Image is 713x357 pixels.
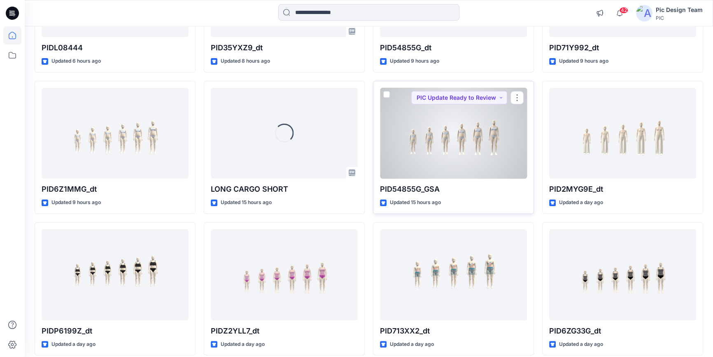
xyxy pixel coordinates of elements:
[51,340,96,349] p: Updated a day ago
[42,183,189,195] p: PID6Z1MMG_dt
[390,198,441,207] p: Updated 15 hours ago
[211,325,358,337] p: PIDZ2YLL7_dt
[42,88,189,179] a: PID6Z1MMG_dt
[380,42,527,54] p: PID54855G_dt
[42,42,189,54] p: PIDL08444
[549,325,696,337] p: PID6ZG33G_dt
[380,183,527,195] p: PID54855G_GSA
[549,229,696,320] a: PID6ZG33G_dt
[656,5,703,15] div: Pic Design Team
[390,340,434,349] p: Updated a day ago
[51,57,101,66] p: Updated 6 hours ago
[390,57,439,66] p: Updated 9 hours ago
[221,198,272,207] p: Updated 15 hours ago
[559,198,603,207] p: Updated a day ago
[656,15,703,21] div: PIC
[211,42,358,54] p: PID35YXZ9_dt
[221,57,270,66] p: Updated 8 hours ago
[42,229,189,320] a: PIDP6199Z_dt
[559,340,603,349] p: Updated a day ago
[380,88,527,179] a: PID54855G_GSA
[51,198,101,207] p: Updated 9 hours ago
[549,88,696,179] a: PID2MYG9E_dt
[549,42,696,54] p: PID71Y992_dt
[221,340,265,349] p: Updated a day ago
[380,229,527,320] a: PID713XX2_dt
[636,5,652,21] img: avatar
[211,229,358,320] a: PIDZ2YLL7_dt
[559,57,608,66] p: Updated 9 hours ago
[619,7,628,14] span: 42
[211,183,358,195] p: LONG CARGO SHORT
[42,325,189,337] p: PIDP6199Z_dt
[549,183,696,195] p: PID2MYG9E_dt
[380,325,527,337] p: PID713XX2_dt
